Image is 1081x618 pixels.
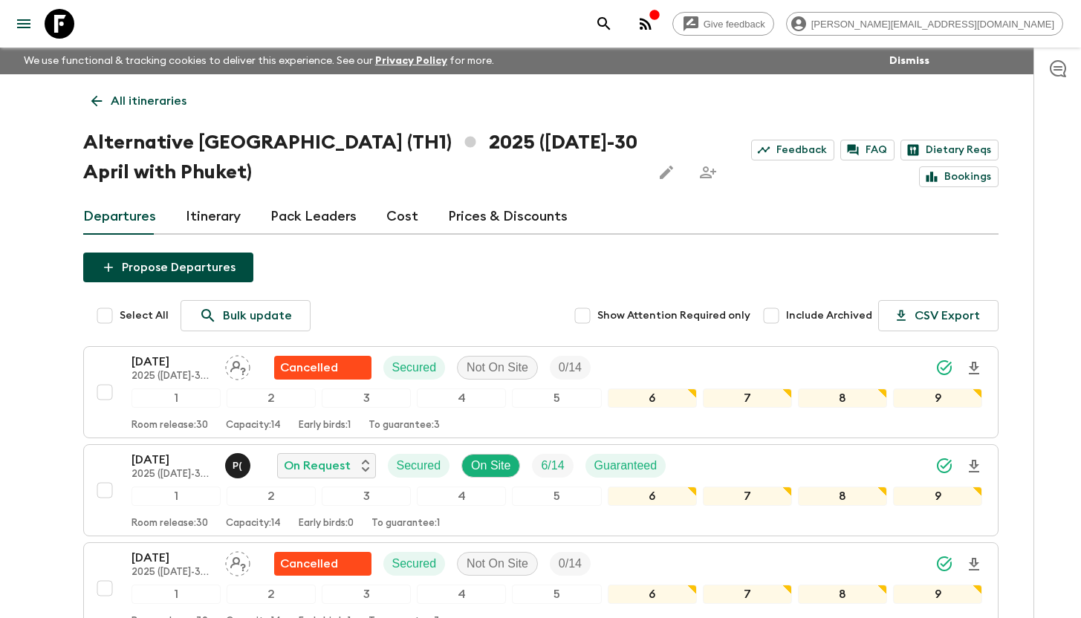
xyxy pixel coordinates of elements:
svg: Download Onboarding [965,360,983,377]
p: [DATE] [132,549,213,567]
div: 9 [893,585,982,604]
div: Secured [383,356,446,380]
button: menu [9,9,39,39]
p: To guarantee: 3 [369,420,440,432]
button: Propose Departures [83,253,253,282]
a: FAQ [840,140,895,160]
div: 3 [322,585,411,604]
div: 9 [893,388,982,408]
div: 5 [512,585,601,604]
p: Bulk update [223,307,292,325]
a: Prices & Discounts [448,199,568,235]
div: 1 [132,487,221,506]
span: Assign pack leader [225,360,250,371]
p: Secured [392,555,437,573]
p: 2025 ([DATE]-30 April with Phuket) [132,567,213,579]
span: Share this itinerary [693,157,723,187]
p: Early birds: 1 [299,420,351,432]
div: 7 [703,585,792,604]
a: Feedback [751,140,834,160]
p: Capacity: 14 [226,518,281,530]
a: Give feedback [672,12,774,36]
p: [DATE] [132,353,213,371]
div: Trip Fill [550,356,591,380]
span: Select All [120,308,169,323]
div: 6 [608,487,697,506]
div: 2 [227,487,316,506]
p: P ( [233,460,242,472]
div: 4 [417,388,506,408]
div: Not On Site [457,356,538,380]
div: 2 [227,585,316,604]
h1: Alternative [GEOGRAPHIC_DATA] (TH1) 2025 ([DATE]-30 April with Phuket) [83,128,640,187]
div: On Site [461,454,520,478]
p: Capacity: 14 [226,420,281,432]
a: All itineraries [83,86,195,116]
svg: Synced Successfully [935,359,953,377]
div: 4 [417,487,506,506]
a: Itinerary [186,199,241,235]
a: Pack Leaders [270,199,357,235]
div: 7 [703,388,792,408]
p: Secured [392,359,437,377]
span: Give feedback [695,19,773,30]
div: 8 [798,388,887,408]
div: 7 [703,487,792,506]
p: 6 / 14 [541,457,564,475]
button: CSV Export [878,300,999,331]
a: Bookings [919,166,999,187]
p: Guaranteed [594,457,658,475]
span: Pooky (Thanaphan) Kerdyoo [225,458,253,469]
div: 9 [893,487,982,506]
div: 3 [322,487,411,506]
p: Cancelled [280,359,338,377]
p: On Site [471,457,510,475]
div: 6 [608,585,697,604]
div: 8 [798,487,887,506]
span: Assign pack leader [225,556,250,567]
button: search adventures [589,9,619,39]
button: [DATE]2025 ([DATE]-30 April with Phuket)Pooky (Thanaphan) KerdyooOn RequestSecuredOn SiteTrip Fil... [83,444,999,536]
div: Secured [383,552,446,576]
div: [PERSON_NAME][EMAIL_ADDRESS][DOMAIN_NAME] [786,12,1063,36]
svg: Synced Successfully [935,457,953,475]
a: Departures [83,199,156,235]
p: Secured [397,457,441,475]
p: 0 / 14 [559,359,582,377]
div: 3 [322,388,411,408]
a: Privacy Policy [375,56,447,66]
div: 8 [798,585,887,604]
p: Room release: 30 [132,420,208,432]
button: Edit this itinerary [652,157,681,187]
div: Secured [388,454,450,478]
span: [PERSON_NAME][EMAIL_ADDRESS][DOMAIN_NAME] [803,19,1062,30]
p: Early birds: 0 [299,518,354,530]
p: Room release: 30 [132,518,208,530]
p: 0 / 14 [559,555,582,573]
div: 2 [227,388,316,408]
a: Dietary Reqs [900,140,999,160]
div: Trip Fill [532,454,573,478]
div: Not On Site [457,552,538,576]
p: On Request [284,457,351,475]
div: 5 [512,487,601,506]
a: Cost [386,199,418,235]
p: 2025 ([DATE]-30 April with Phuket) [132,371,213,383]
div: Flash Pack cancellation [274,552,371,576]
svg: Synced Successfully [935,555,953,573]
div: 6 [608,388,697,408]
div: Trip Fill [550,552,591,576]
div: 4 [417,585,506,604]
span: Include Archived [786,308,872,323]
p: Not On Site [467,359,528,377]
span: Show Attention Required only [597,308,750,323]
div: 5 [512,388,601,408]
svg: Download Onboarding [965,458,983,475]
p: Not On Site [467,555,528,573]
button: Dismiss [886,51,933,71]
p: 2025 ([DATE]-30 April with Phuket) [132,469,213,481]
p: To guarantee: 1 [371,518,440,530]
button: [DATE]2025 ([DATE]-30 April with Phuket)Assign pack leaderFlash Pack cancellationSecuredNot On Si... [83,346,999,438]
a: Bulk update [181,300,311,331]
div: Flash Pack cancellation [274,356,371,380]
